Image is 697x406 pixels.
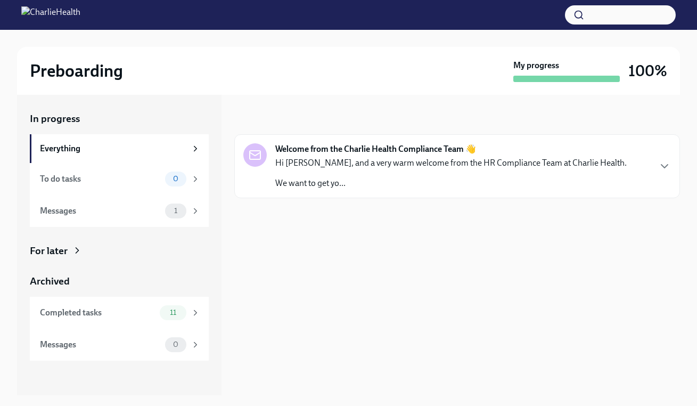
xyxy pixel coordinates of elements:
[30,60,123,82] h2: Preboarding
[30,163,209,195] a: To do tasks0
[168,207,184,215] span: 1
[40,143,186,155] div: Everything
[40,205,161,217] div: Messages
[513,60,559,71] strong: My progress
[163,308,183,316] span: 11
[30,112,209,126] a: In progress
[30,244,68,258] div: For later
[40,173,161,185] div: To do tasks
[167,175,185,183] span: 0
[40,339,161,351] div: Messages
[40,307,155,319] div: Completed tasks
[30,244,209,258] a: For later
[275,143,476,155] strong: Welcome from the Charlie Health Compliance Team 👋
[30,297,209,329] a: Completed tasks11
[234,112,284,126] div: In progress
[21,6,80,23] img: CharlieHealth
[30,134,209,163] a: Everything
[167,340,185,348] span: 0
[275,177,627,189] p: We want to get yo...
[30,274,209,288] a: Archived
[628,61,667,80] h3: 100%
[30,329,209,361] a: Messages0
[30,195,209,227] a: Messages1
[275,157,627,169] p: Hi [PERSON_NAME], and a very warm welcome from the HR Compliance Team at Charlie Health.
